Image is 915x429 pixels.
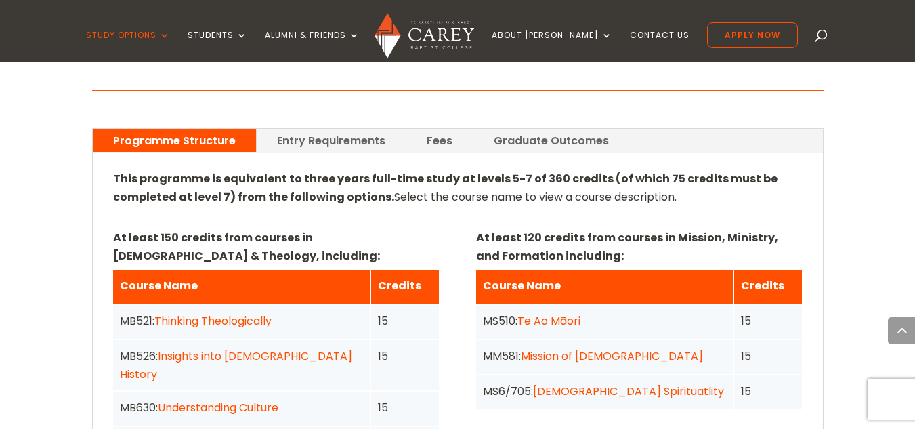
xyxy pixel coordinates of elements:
div: 15 [741,312,795,330]
a: Insights into [DEMOGRAPHIC_DATA] History [120,348,352,382]
div: Course Name [483,277,726,295]
div: Course Name [120,277,363,295]
a: Te Ao Māori [517,313,580,329]
div: MB521: [120,312,363,330]
a: Fees [406,129,473,152]
div: 15 [378,347,432,365]
a: Graduate Outcomes [473,129,629,152]
div: MS6/705: [483,382,726,401]
div: Credits [378,277,432,295]
a: Understanding Culture [158,400,278,415]
a: [DEMOGRAPHIC_DATA] Spirituatlity [533,384,724,399]
a: Apply Now [707,22,798,48]
p: At least 150 credits from courses in [DEMOGRAPHIC_DATA] & Theology, including: [113,228,439,265]
a: Mission of [DEMOGRAPHIC_DATA] [521,348,703,364]
img: Carey Baptist College [375,13,474,58]
div: 15 [378,399,432,417]
a: Students [188,30,247,62]
div: MM581: [483,347,726,365]
div: MB526: [120,347,363,384]
span: Select the course name to view a course description. [113,171,778,205]
a: Study Options [86,30,170,62]
div: MS510: [483,312,726,330]
div: Credits [741,277,795,295]
div: 15 [378,312,432,330]
a: Thinking Theologically [154,313,272,329]
strong: This programme is equivalent to three years full-time study at levels 5-7 of 360 credits (of whic... [113,171,778,205]
div: 15 [741,382,795,401]
a: Programme Structure [93,129,256,152]
a: Entry Requirements [257,129,406,152]
p: At least 120 credits from courses in Mission, Ministry, and Formation including: [476,228,802,265]
a: Alumni & Friends [265,30,360,62]
a: Contact Us [630,30,689,62]
a: About [PERSON_NAME] [492,30,612,62]
div: MB630: [120,399,363,417]
div: 15 [741,347,795,365]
